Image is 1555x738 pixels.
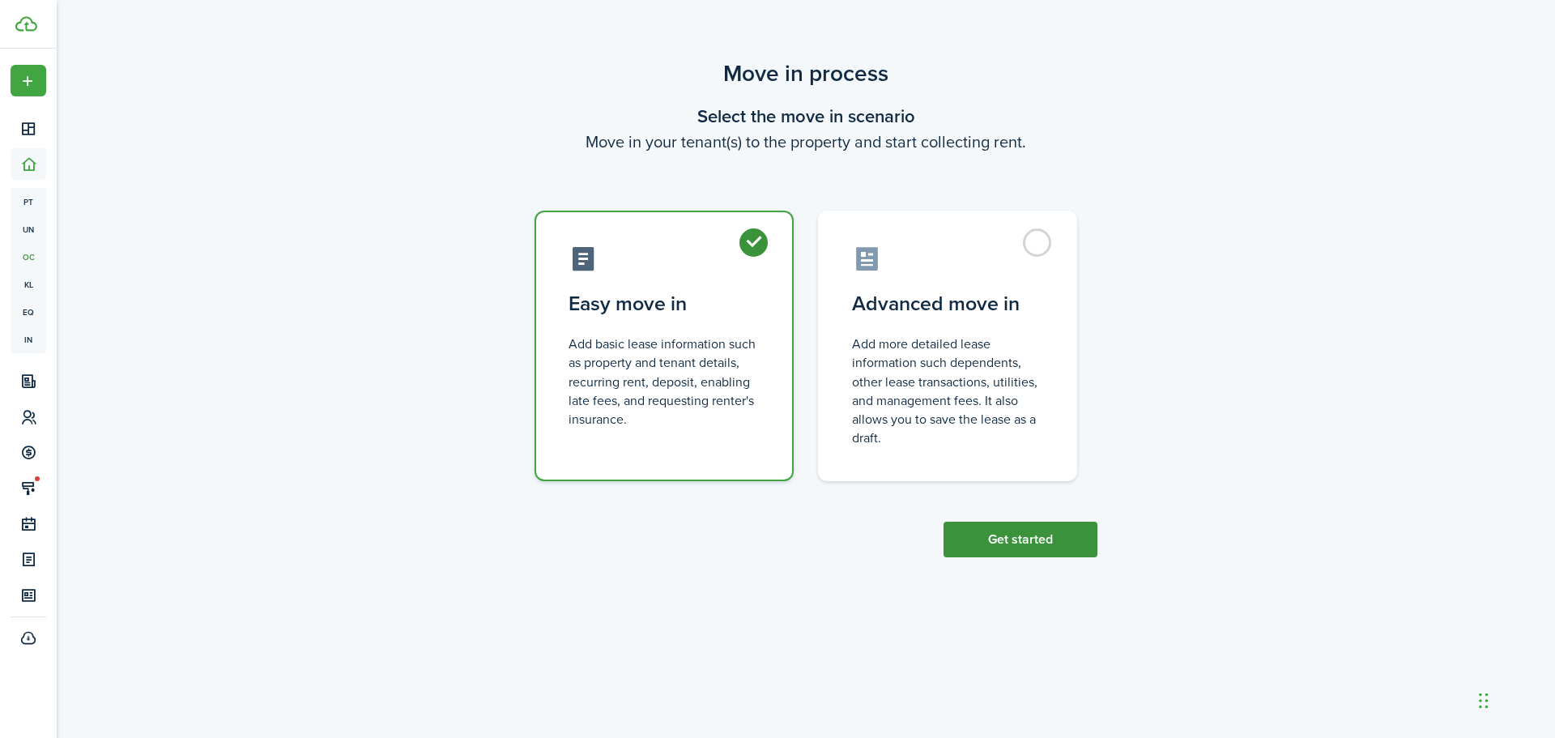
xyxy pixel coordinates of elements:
[569,335,760,429] control-radio-card-description: Add basic lease information such as property and tenant details, recurring rent, deposit, enablin...
[11,243,46,271] a: oc
[514,57,1097,91] scenario-title: Move in process
[1474,660,1555,738] iframe: Chat Widget
[514,130,1097,154] wizard-step-header-description: Move in your tenant(s) to the property and start collecting rent.
[1479,676,1489,725] div: Drag
[852,289,1043,318] control-radio-card-title: Advanced move in
[11,326,46,353] a: in
[514,103,1097,130] wizard-step-header-title: Select the move in scenario
[11,65,46,96] button: Open menu
[11,298,46,326] a: eq
[11,271,46,298] a: kl
[11,215,46,243] a: un
[852,335,1043,447] control-radio-card-description: Add more detailed lease information such dependents, other lease transactions, utilities, and man...
[569,289,760,318] control-radio-card-title: Easy move in
[944,522,1097,557] button: Get started
[15,16,37,32] img: TenantCloud
[11,188,46,215] a: pt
